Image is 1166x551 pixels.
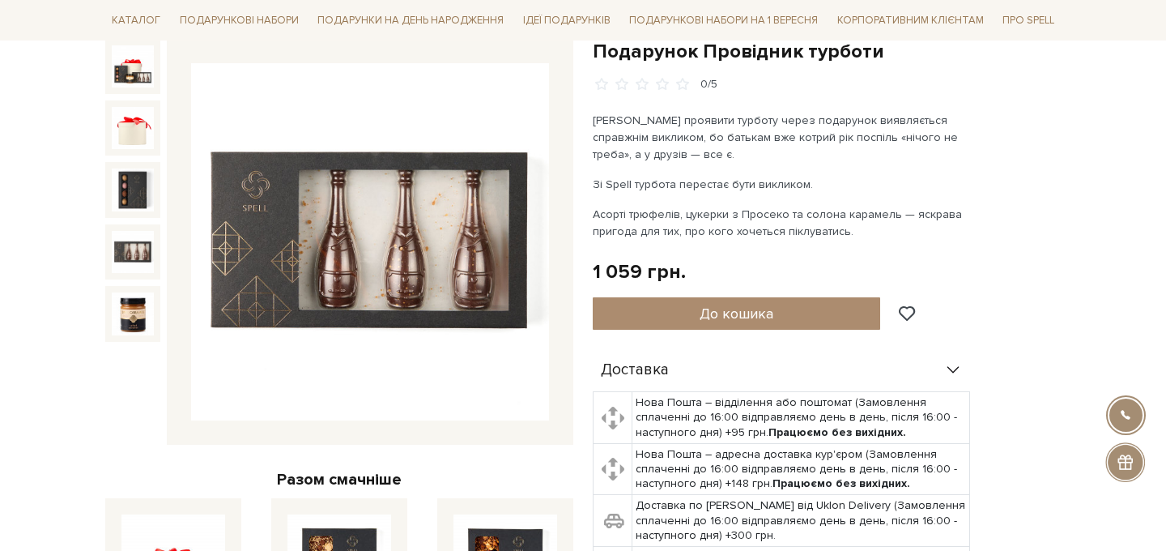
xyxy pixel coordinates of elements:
[112,293,154,335] img: Подарунок Провідник турботи
[593,297,880,330] button: До кошика
[632,495,970,547] td: Доставка по [PERSON_NAME] від Uklon Delivery (Замовлення сплаченні до 16:00 відправляємо день в д...
[768,425,906,439] b: Працюємо без вихідних.
[632,392,970,444] td: Нова Пошта – відділення або поштомат (Замовлення сплаченні до 16:00 відправляємо день в день, піс...
[105,469,573,490] div: Разом смачніше
[593,39,1061,64] h1: Подарунок Провідник турботи
[772,476,910,490] b: Працюємо без вихідних.
[112,45,154,88] img: Подарунок Провідник турботи
[700,305,773,322] span: До кошика
[112,107,154,149] img: Подарунок Провідник турботи
[173,8,305,33] a: Подарункові набори
[593,206,972,240] p: Асорті трюфелів, цукерки з Просеко та солона карамель — яскрава пригода для тих, про кого хочетьс...
[996,8,1061,33] a: Про Spell
[311,8,510,33] a: Подарунки на День народження
[191,63,549,421] img: Подарунок Провідник турботи
[593,112,972,163] p: [PERSON_NAME] проявити турботу через подарунок виявляється справжнім викликом, бо батькам вже кот...
[105,8,167,33] a: Каталог
[700,77,717,92] div: 0/5
[112,169,154,211] img: Подарунок Провідник турботи
[831,6,990,34] a: Корпоративним клієнтам
[593,259,686,284] div: 1 059 грн.
[593,176,972,193] p: Зі Spell турбота перестає бути викликом.
[632,443,970,495] td: Нова Пошта – адресна доставка кур'єром (Замовлення сплаченні до 16:00 відправляємо день в день, п...
[601,363,669,378] span: Доставка
[112,231,154,273] img: Подарунок Провідник турботи
[517,8,617,33] a: Ідеї подарунків
[623,6,824,34] a: Подарункові набори на 1 Вересня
